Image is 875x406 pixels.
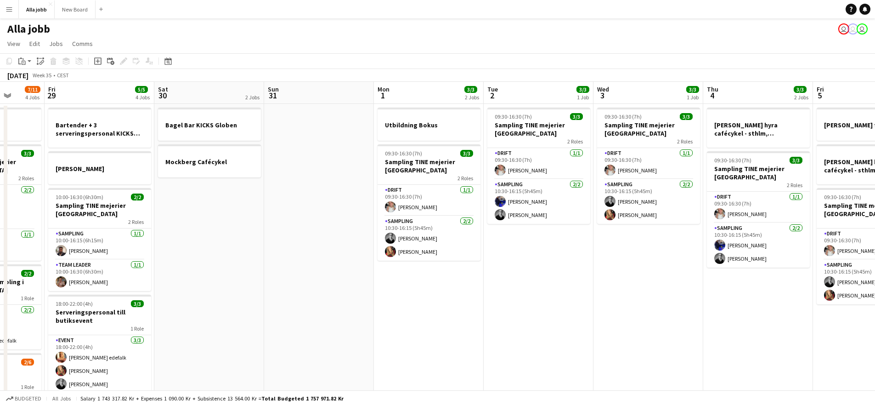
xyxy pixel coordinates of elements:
[261,395,344,402] span: Total Budgeted 1 757 971.82 kr
[26,38,44,50] a: Edit
[7,71,28,80] div: [DATE]
[49,40,63,48] span: Jobs
[857,23,868,34] app-user-avatar: August Löfgren
[15,395,41,402] span: Budgeted
[4,38,24,50] a: View
[5,394,43,404] button: Budgeted
[57,72,69,79] div: CEST
[45,38,67,50] a: Jobs
[19,0,55,18] button: Alla jobb
[68,38,96,50] a: Comms
[51,395,73,402] span: All jobs
[29,40,40,48] span: Edit
[30,72,53,79] span: Week 35
[838,23,849,34] app-user-avatar: Emil Hasselberg
[7,22,50,36] h1: Alla jobb
[847,23,858,34] app-user-avatar: Stina Dahl
[80,395,344,402] div: Salary 1 743 317.82 kr + Expenses 1 090.00 kr + Subsistence 13 564.00 kr =
[72,40,93,48] span: Comms
[7,40,20,48] span: View
[55,0,96,18] button: New Board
